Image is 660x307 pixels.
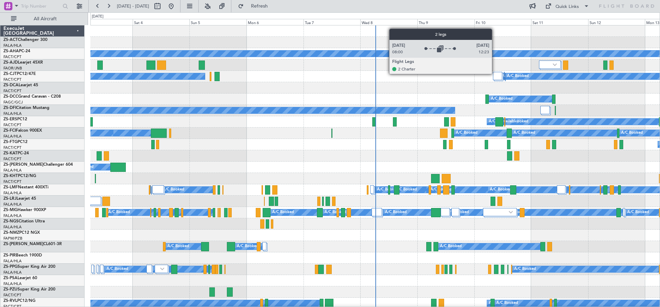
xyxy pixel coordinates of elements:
span: ZS-DCC [3,95,18,99]
span: ZS-DCA [3,83,19,87]
img: arrow-gray.svg [160,267,164,270]
span: ZS-FTG [3,140,18,144]
div: Sun 12 [588,19,645,25]
a: ZS-ACTChallenger 300 [3,38,47,42]
a: ZS-DFICitation Mustang [3,106,49,110]
div: Mon 6 [246,19,304,25]
a: FALA/HLA [3,281,22,286]
span: ZS-PZU [3,287,18,292]
span: [DATE] - [DATE] [117,3,149,9]
div: Fri 3 [76,19,133,25]
div: A/C Booked [491,94,513,104]
div: [DATE] [92,14,103,20]
div: A/C Booked [627,207,649,218]
a: ZS-[PERSON_NAME]Challenger 604 [3,163,73,167]
span: ZS-AHA [3,49,19,53]
button: Refresh [235,1,276,12]
span: ZS-MIG [3,208,18,212]
a: ZS-FCIFalcon 900EX [3,129,42,133]
a: FACT/CPT [3,77,21,82]
span: ZS-CJT [3,72,17,76]
div: Sat 4 [133,19,190,25]
a: FALA/HLA [3,224,22,230]
img: arrow-gray.svg [509,211,513,213]
span: ZS-LRJ [3,197,16,201]
span: ZS-ERS [3,117,17,121]
button: Quick Links [542,1,593,12]
span: ZS-NGS [3,219,19,223]
a: ZS-NGSCitation Ultra [3,219,45,223]
div: A/C Booked [167,241,189,252]
span: ZS-NMZ [3,231,19,235]
button: All Aircraft [8,13,75,24]
div: Wed 8 [360,19,417,25]
span: ZS-PIR [3,253,16,257]
a: FALA/HLA [3,134,22,139]
a: ZS-PPGSuper King Air 200 [3,265,55,269]
a: FALA/HLA [3,168,22,173]
span: Refresh [245,4,274,9]
div: A/C Booked [507,71,529,81]
a: ZS-MIGHawker 900XP [3,208,46,212]
div: A/C Booked [272,207,294,218]
a: FACT/CPT [3,145,21,150]
div: Sun 5 [189,19,246,25]
div: A/C Booked [514,264,536,274]
div: A/C Booked [385,207,407,218]
a: FALA/HLA [3,213,22,218]
div: A/C Booked [108,207,130,218]
a: ZS-KHTPC12/NG [3,174,36,178]
span: ZS-FCI [3,129,16,133]
a: FALA/HLA [3,270,22,275]
a: ZS-DCALearjet 45 [3,83,38,87]
a: FALA/HLA [3,202,22,207]
a: ZS-CJTPC12/47E [3,72,36,76]
a: ZS-PIRBeech 1900D [3,253,42,257]
div: A/C Booked [440,241,462,252]
a: FAPM/PZB [3,236,22,241]
span: ZS-DFI [3,106,16,110]
span: ZS-[PERSON_NAME] [3,163,43,167]
a: FALA/HLA [3,111,22,116]
a: ZS-[PERSON_NAME]CL601-3R [3,242,62,246]
div: Thu 9 [417,19,474,25]
span: ZS-LMF [3,185,18,189]
div: Tue 7 [304,19,361,25]
a: ZS-LMFNextant 400XTi [3,185,48,189]
a: ZS-ERSPC12 [3,117,27,121]
div: A/C Booked [621,128,643,138]
a: FAOR/JNB [3,66,22,71]
span: ZS-KHT [3,174,18,178]
div: Fri 10 [474,19,531,25]
span: ZS-ACT [3,38,18,42]
a: ZS-PZUSuper King Air 200 [3,287,55,292]
div: A/C Unavailable [489,117,517,127]
span: ZS-RVL [3,299,17,303]
span: ZS-PPG [3,265,18,269]
div: A/C Booked [324,207,346,218]
a: ZS-PSALearjet 60 [3,276,37,280]
a: ZS-NMZPC12 NGX [3,231,40,235]
a: FALA/HLA [3,43,22,48]
a: ZS-DCCGrand Caravan - C208 [3,95,61,99]
a: ZS-RVLPC12/NG [3,299,35,303]
a: FACT/CPT [3,293,21,298]
div: A/C Booked [507,117,528,127]
div: Quick Links [555,3,579,10]
span: ZS-AJD [3,61,18,65]
a: FACT/CPT [3,88,21,94]
div: A/C Booked [163,185,184,195]
input: Trip Number [21,1,60,11]
a: FALA/HLA [3,190,22,196]
a: ZS-AJDLearjet 45XR [3,61,43,65]
span: ZS-[PERSON_NAME] [3,242,43,246]
span: All Aircraft [18,17,73,21]
a: ZS-LRJLearjet 45 [3,197,36,201]
div: A/C Booked [490,185,511,195]
span: ZS-KAT [3,151,18,155]
div: A/C Booked [514,128,535,138]
a: ZS-FTGPC12 [3,140,27,144]
a: FACT/CPT [3,179,21,184]
span: ZS-PSA [3,276,18,280]
a: ZS-AHAPC-24 [3,49,30,53]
